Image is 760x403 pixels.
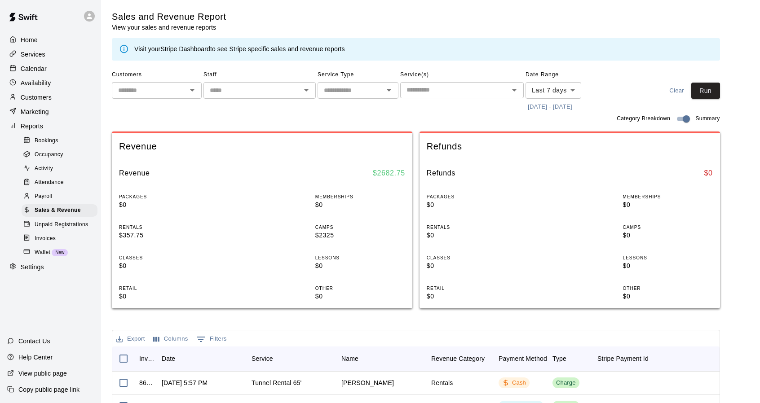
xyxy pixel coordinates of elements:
span: Attendance [35,178,64,187]
a: Availability [7,76,94,90]
div: InvoiceId [139,346,157,371]
p: RETAIL [427,285,517,292]
span: Bookings [35,136,58,145]
p: OTHER [623,285,713,292]
div: Services [7,48,94,61]
p: Copy public page link [18,385,80,394]
p: $0 [623,231,713,240]
a: Attendance [22,176,101,190]
button: Select columns [151,332,190,346]
button: Show filters [194,332,229,346]
div: Unpaid Registrations [22,219,97,231]
p: View public page [18,369,67,378]
p: RENTALS [427,224,517,231]
a: Invoices [22,232,101,245]
div: Charge [556,379,576,387]
h6: Refunds [427,167,455,179]
a: Reports [7,119,94,133]
p: View your sales and revenue reports [112,23,226,32]
div: Payment Method [494,346,548,371]
a: Activity [22,162,101,176]
span: Customers [112,68,202,82]
p: LESSONS [623,254,713,261]
div: Type [552,346,566,371]
p: MEMBERSHIPS [315,193,405,200]
p: $0 [623,292,713,301]
span: Staff [203,68,316,82]
a: Stripe Dashboard [160,45,210,53]
button: [DATE] - [DATE] [526,100,574,114]
button: Open [300,84,313,96]
div: Payment Method [499,346,547,371]
p: $357.75 [119,231,209,240]
p: OTHER [315,285,405,292]
button: Run [691,83,720,99]
p: $0 [119,200,209,210]
a: Occupancy [22,148,101,162]
div: Bookings [22,135,97,147]
p: $2325 [315,231,405,240]
div: Name [337,346,427,371]
p: CLASSES [427,254,517,261]
a: Marketing [7,105,94,118]
div: Settings [7,261,94,274]
p: Calendar [21,64,47,73]
p: MEMBERSHIPS [623,193,713,200]
p: Marketing [21,107,49,116]
div: Revenue Category [427,346,494,371]
span: Unpaid Registrations [35,220,88,229]
p: PACKAGES [119,193,209,200]
div: 863245 [139,378,153,387]
p: $0 [623,200,713,210]
div: WalletNew [22,246,97,259]
a: Calendar [7,62,94,75]
div: Service [252,346,273,371]
div: Payroll [22,190,97,203]
span: Payroll [35,192,52,201]
span: Refunds [427,140,713,153]
p: CLASSES [119,254,209,261]
a: Payroll [22,190,101,204]
span: New [52,250,68,255]
h6: Revenue [119,167,150,179]
div: Cash [502,379,526,387]
p: Help Center [18,353,53,362]
div: Revenue Category [431,346,485,371]
p: CAMPS [315,224,405,231]
p: Settings [21,263,44,272]
p: $0 [119,292,209,301]
p: Availability [21,79,51,88]
div: Sales & Revenue [22,204,97,217]
p: $0 [315,292,405,301]
button: Open [508,84,521,96]
p: Reports [21,122,43,131]
a: WalletNew [22,245,101,259]
p: $0 [315,200,405,210]
span: Activity [35,164,53,173]
div: Name [341,346,358,371]
span: Sales & Revenue [35,206,81,215]
span: Wallet [35,248,50,257]
p: Customers [21,93,52,102]
h6: $ 0 [704,167,713,179]
a: Customers [7,91,94,104]
p: $0 [427,200,517,210]
p: $0 [427,292,517,301]
div: Rentals [431,378,453,387]
div: Date [157,346,247,371]
p: Home [21,35,38,44]
p: $0 [427,261,517,271]
div: Tunnel Rental 65' [252,378,301,387]
div: Oct 8, 2025, 5:57 PM [162,378,208,387]
div: Justin Lane [341,378,394,387]
div: InvoiceId [135,346,157,371]
a: Sales & Revenue [22,204,101,218]
div: Stripe Payment Id [593,346,728,371]
div: Last 7 days [526,82,581,99]
p: RENTALS [119,224,209,231]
